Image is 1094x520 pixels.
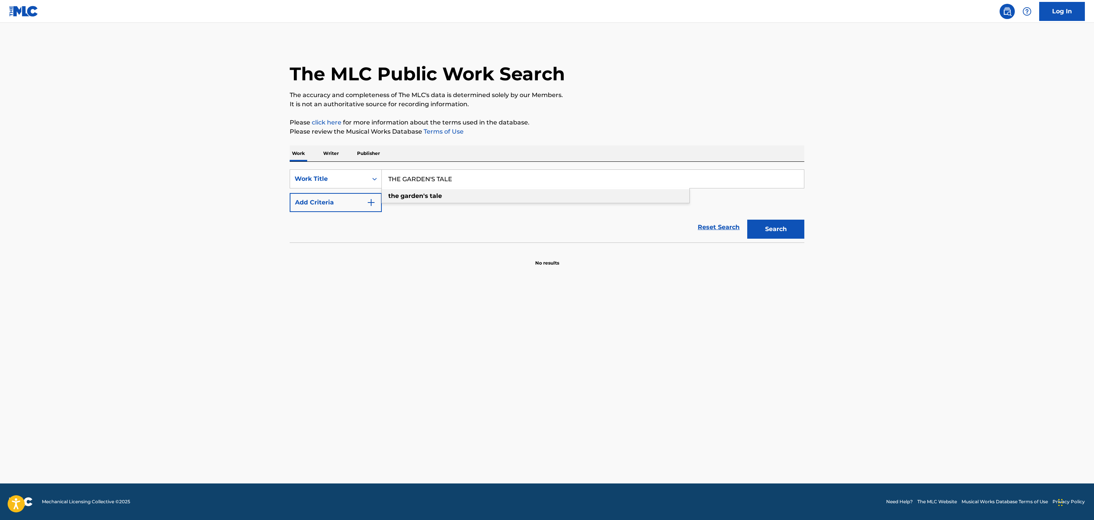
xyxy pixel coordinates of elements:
[355,145,382,161] p: Publisher
[400,192,428,199] strong: garden's
[430,192,442,199] strong: tale
[290,118,804,127] p: Please for more information about the terms used in the database.
[312,119,341,126] a: click here
[1056,483,1094,520] iframe: Chat Widget
[1022,7,1032,16] img: help
[321,145,341,161] p: Writer
[9,497,33,506] img: logo
[367,198,376,207] img: 9d2ae6d4665cec9f34b9.svg
[290,127,804,136] p: Please review the Musical Works Database
[9,6,38,17] img: MLC Logo
[886,498,913,505] a: Need Help?
[290,193,382,212] button: Add Criteria
[1058,491,1063,514] div: Drag
[1039,2,1085,21] a: Log In
[290,169,804,242] form: Search Form
[290,91,804,100] p: The accuracy and completeness of The MLC's data is determined solely by our Members.
[290,100,804,109] p: It is not an authoritative source for recording information.
[290,145,307,161] p: Work
[1000,4,1015,19] a: Public Search
[962,498,1048,505] a: Musical Works Database Terms of Use
[1053,498,1085,505] a: Privacy Policy
[1003,7,1012,16] img: search
[1019,4,1035,19] div: Help
[295,174,363,183] div: Work Title
[422,128,464,135] a: Terms of Use
[535,250,559,266] p: No results
[388,192,399,199] strong: the
[290,62,565,85] h1: The MLC Public Work Search
[42,498,130,505] span: Mechanical Licensing Collective © 2025
[747,220,804,239] button: Search
[694,219,743,236] a: Reset Search
[917,498,957,505] a: The MLC Website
